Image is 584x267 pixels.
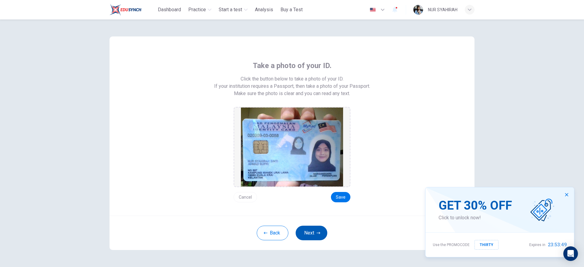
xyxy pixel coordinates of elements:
[413,5,423,15] img: Profile picture
[214,75,370,90] span: Click the button below to take a photo of your ID. If your institution requires a Passport, then ...
[480,241,493,248] span: THIRTY
[252,4,276,15] button: Analysis
[433,241,470,248] span: Use the PROMOCODE
[257,226,288,240] button: Back
[439,214,512,221] span: Click to unlock now!
[109,4,141,16] img: ELTC logo
[188,6,206,13] span: Practice
[548,241,567,248] span: 23:53:49
[563,246,578,261] div: Open Intercom Messenger
[186,4,214,15] button: Practice
[529,241,545,248] span: Expires in
[331,192,350,202] button: Save
[280,6,303,13] span: Buy a Test
[216,4,250,15] button: Start a test
[278,4,305,15] button: Buy a Test
[109,4,155,16] a: ELTC logo
[234,90,350,97] span: Make sure the photo is clear and you can read any text.
[241,108,343,187] img: preview screemshot
[219,6,242,13] span: Start a test
[253,61,332,70] span: Take a photo of your ID.
[255,6,273,13] span: Analysis
[296,226,327,240] button: Next
[428,6,457,13] div: NUR SYAHIRAH
[439,198,512,213] span: GET 30% OFF
[369,8,377,12] img: en
[158,6,181,13] span: Dashboard
[155,4,183,15] button: Dashboard
[234,192,257,202] button: Cancel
